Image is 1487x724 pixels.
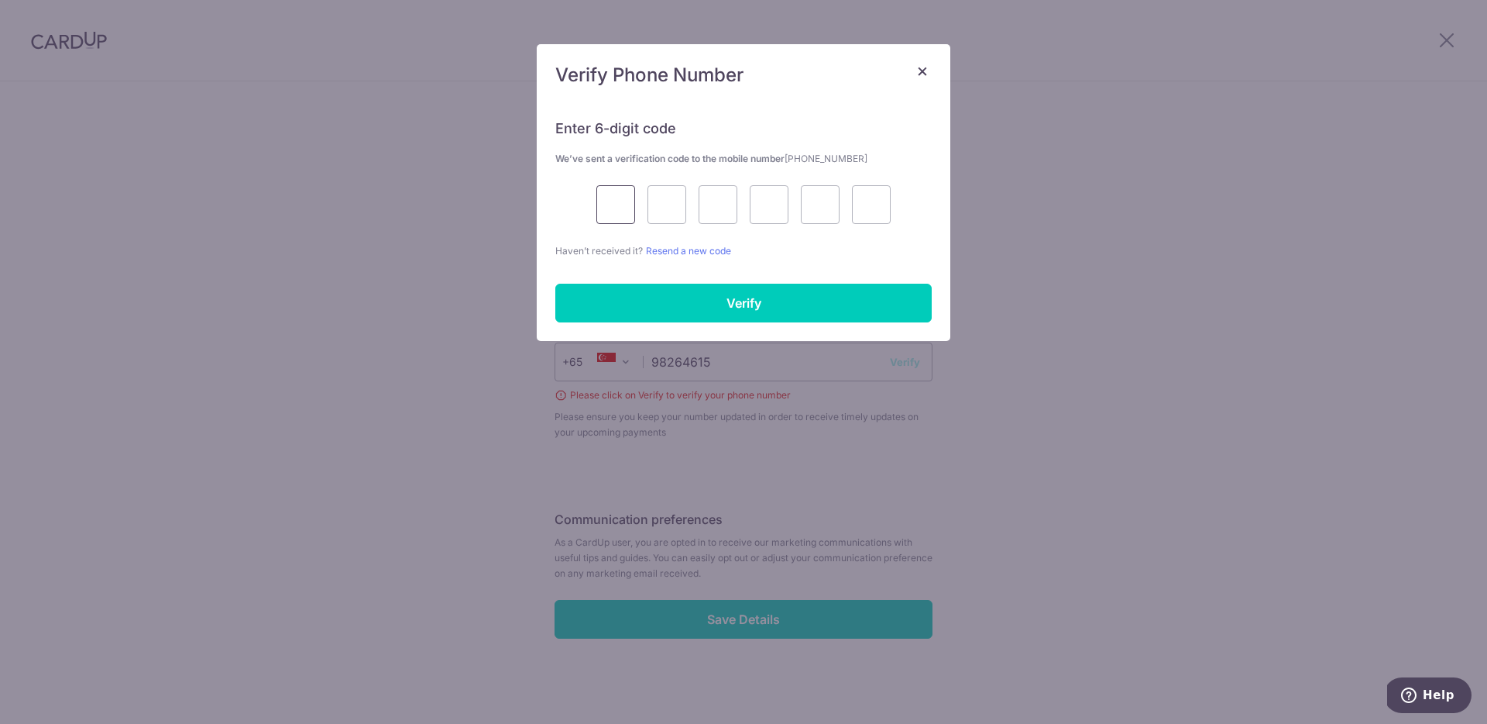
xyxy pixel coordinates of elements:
[785,153,867,164] span: [PHONE_NUMBER]
[555,63,932,88] h5: Verify Phone Number
[555,119,932,138] h6: Enter 6-digit code
[646,245,731,257] a: Resend a new code
[555,284,932,322] input: Verify
[555,153,867,164] strong: We’ve sent a verification code to the mobile number
[555,245,643,257] span: Haven’t received it?
[1387,677,1472,716] iframe: Opens a widget where you can find more information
